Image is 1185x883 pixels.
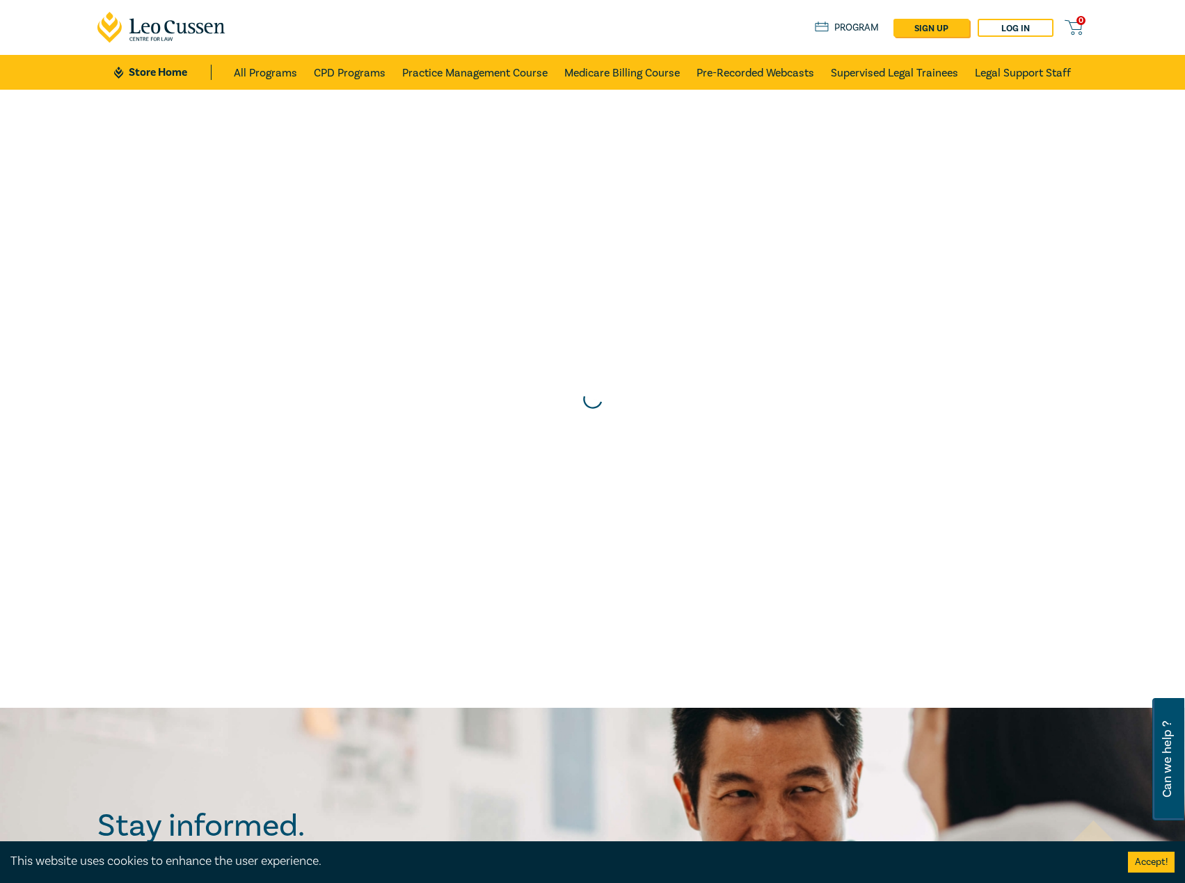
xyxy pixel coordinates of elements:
[114,65,211,80] a: Store Home
[831,55,958,90] a: Supervised Legal Trainees
[1128,852,1175,873] button: Accept cookies
[234,55,297,90] a: All Programs
[978,19,1053,37] a: Log in
[697,55,814,90] a: Pre-Recorded Webcasts
[564,55,680,90] a: Medicare Billing Course
[10,852,1107,870] div: This website uses cookies to enhance the user experience.
[975,55,1071,90] a: Legal Support Staff
[314,55,385,90] a: CPD Programs
[1076,16,1085,25] span: 0
[815,20,880,35] a: Program
[893,19,969,37] a: sign up
[1161,706,1174,812] span: Can we help ?
[402,55,548,90] a: Practice Management Course
[97,808,426,844] h2: Stay informed.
